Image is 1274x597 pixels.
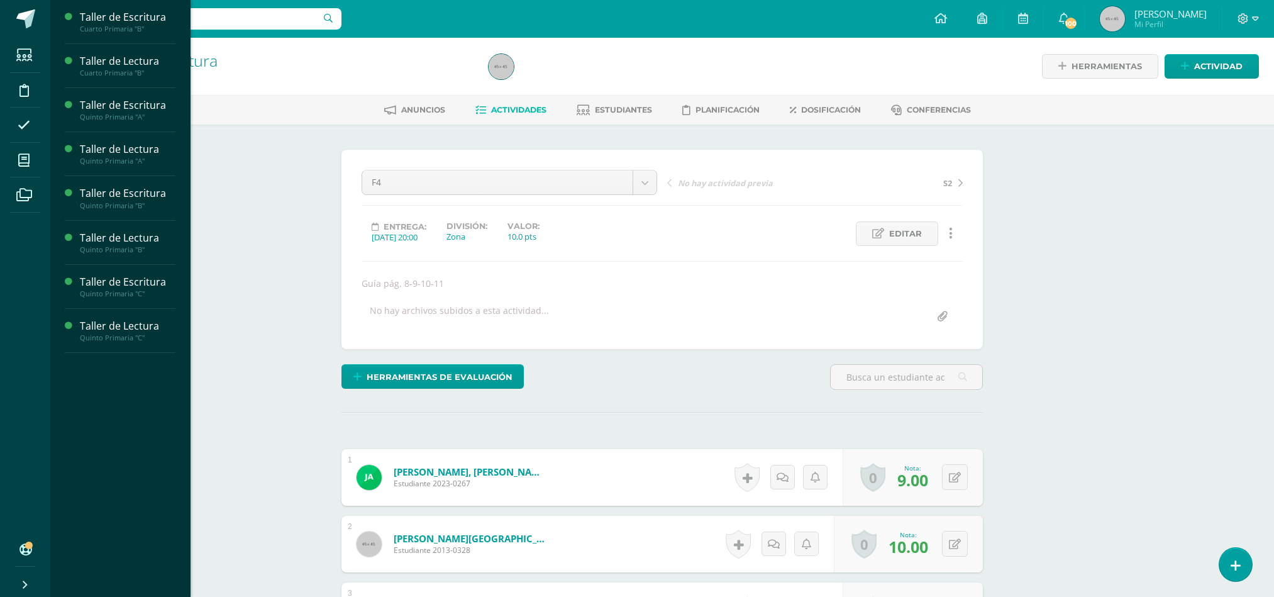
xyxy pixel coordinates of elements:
a: F4 [362,170,656,194]
input: Busca un usuario... [58,8,341,30]
div: Taller de Lectura [80,54,175,69]
span: Herramientas de evaluación [367,365,512,389]
span: Anuncios [401,105,445,114]
div: Taller de Escritura [80,186,175,201]
a: Taller de LecturaQuinto Primaria "C" [80,319,175,342]
div: Quinto Primaria "C" [80,333,175,342]
a: Estudiantes [577,100,652,120]
span: 10.00 [889,536,928,557]
span: 100 [1064,16,1078,30]
div: Guía pág. 8-9-10-11 [357,277,968,289]
div: Quinto Primaria "C" [80,289,175,298]
span: Dosificación [801,105,861,114]
span: Actividad [1194,55,1243,78]
span: Estudiante 2023-0267 [394,478,545,489]
span: [PERSON_NAME] [1134,8,1207,20]
div: Quinto Primaria "A" [80,113,175,121]
div: Taller de Escritura [80,10,175,25]
div: Nota: [889,530,928,539]
span: Estudiantes [595,105,652,114]
a: Taller de EscrituraQuinto Primaria "B" [80,186,175,209]
div: Taller de Lectura [80,142,175,157]
span: Conferencias [907,105,971,114]
span: Editar [889,222,922,245]
span: F4 [372,170,623,194]
a: 0 [860,463,885,492]
div: Quinto Primaria "A" [80,157,175,165]
a: 0 [851,530,877,559]
a: Taller de EscrituraCuarto Primaria "B" [80,10,175,33]
div: Quinto Primaria "B" [80,201,175,210]
a: [PERSON_NAME], [PERSON_NAME] [394,466,545,478]
a: [PERSON_NAME][GEOGRAPHIC_DATA] [PERSON_NAME] [394,532,545,545]
a: Taller de LecturaCuarto Primaria "B" [80,54,175,77]
img: 45x45 [357,532,382,557]
div: Quinto Primaria 'C' [98,69,474,81]
a: Anuncios [384,100,445,120]
div: Taller de Escritura [80,275,175,289]
h1: Taller de Lectura [98,52,474,69]
span: Mi Perfil [1134,19,1207,30]
a: Taller de EscrituraQuinto Primaria "A" [80,98,175,121]
span: Actividades [491,105,546,114]
span: Planificación [695,105,760,114]
a: Actividad [1165,54,1259,79]
a: Planificación [682,100,760,120]
div: [DATE] 20:00 [372,232,426,243]
span: S2 [943,177,952,189]
input: Busca un estudiante aquí... [831,365,982,389]
a: Herramientas [1042,54,1158,79]
div: Quinto Primaria "B" [80,245,175,254]
div: Taller de Escritura [80,98,175,113]
a: Actividades [475,100,546,120]
span: No hay actividad previa [678,177,773,189]
a: Taller de EscrituraQuinto Primaria "C" [80,275,175,298]
a: Herramientas de evaluación [341,364,524,389]
div: 10.0 pts [507,231,540,242]
a: Conferencias [891,100,971,120]
div: Taller de Lectura [80,319,175,333]
div: Nota: [897,464,928,472]
div: Zona [446,231,487,242]
span: 9.00 [897,469,928,491]
div: No hay archivos subidos a esta actividad... [370,304,549,329]
span: Entrega: [384,222,426,232]
div: Cuarto Primaria "B" [80,69,175,77]
label: División: [446,221,487,231]
label: Valor: [507,221,540,231]
span: Estudiante 2013-0328 [394,545,545,555]
a: S2 [815,176,963,189]
img: cde81b1a0bf970c34fdf3b24456fef5f.png [357,465,382,490]
a: Dosificación [790,100,861,120]
div: Cuarto Primaria "B" [80,25,175,33]
img: 45x45 [1100,6,1125,31]
span: Herramientas [1072,55,1142,78]
img: 45x45 [489,54,514,79]
a: Taller de LecturaQuinto Primaria "B" [80,231,175,254]
div: Taller de Lectura [80,231,175,245]
a: Taller de LecturaQuinto Primaria "A" [80,142,175,165]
